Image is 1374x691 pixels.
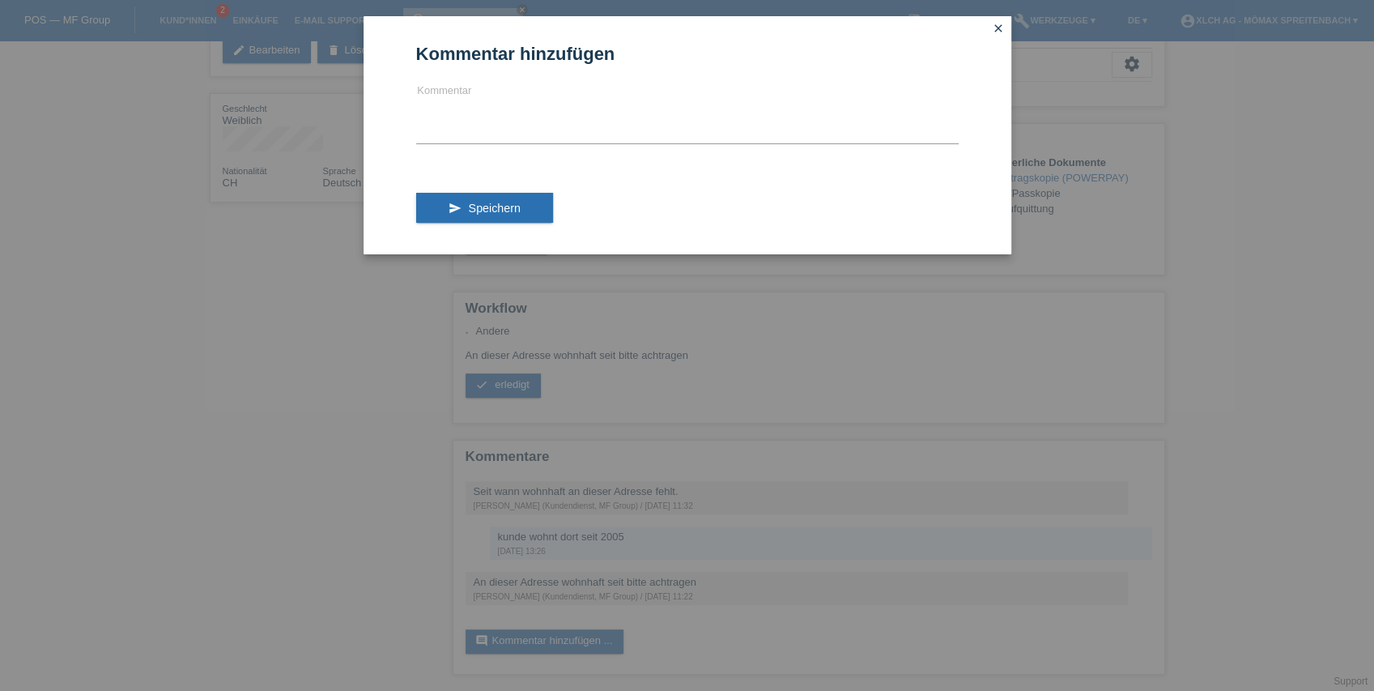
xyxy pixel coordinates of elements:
i: close [992,22,1005,35]
span: Speichern [468,202,520,215]
button: send Speichern [416,193,553,224]
h1: Kommentar hinzufügen [416,44,959,64]
a: close [988,20,1009,39]
i: send [449,202,462,215]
